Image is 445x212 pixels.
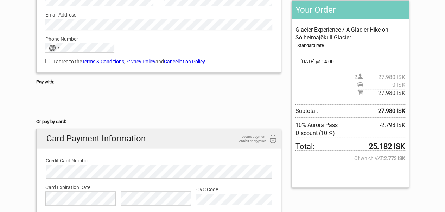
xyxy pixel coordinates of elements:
[36,118,281,126] h5: Or pay by card:
[46,43,63,52] button: Selected country
[357,81,405,89] span: Pickup price
[384,154,405,162] strong: 2.773 ISK
[295,121,361,137] span: 10% Aurora Pass Discount (10 %)
[10,12,80,18] p: We're away right now. Please check back later!
[81,11,89,19] button: Open LiveChat chat widget
[295,104,405,118] span: Subtotal
[45,35,272,43] label: Phone Number
[82,59,124,64] a: Terms & Conditions
[357,89,405,97] span: Subtotal
[269,135,277,144] i: 256bit encryption
[380,121,405,137] span: -2.798 ISK
[45,58,272,65] label: I agree to the , and
[196,186,272,193] label: CVC Code
[125,59,155,64] a: Privacy Policy
[164,59,205,64] a: Cancellation Policy
[363,89,405,97] span: 27.980 ISK
[292,1,408,19] h2: Your Order
[378,107,405,115] strong: 27.980 ISK
[45,184,272,191] label: Card Expiration Date
[36,95,100,109] iframe: Cadre de bouton sécurisé pour le paiement
[363,81,405,89] span: 0 ISK
[46,157,272,165] label: Credit Card Number
[36,78,281,86] h5: Pay with:
[295,26,388,41] span: Glacier Experience / A Glacier Hike on Sólheimajökull Glacier
[45,11,272,19] label: Email Address
[295,143,405,151] span: Total to be paid
[297,42,405,50] div: Standard rate
[37,129,281,148] h2: Card Payment Information
[369,143,405,150] strong: 25.182 ISK
[363,73,405,81] span: 27.980 ISK
[295,154,405,162] span: Of which VAT:
[231,135,266,143] span: secure payment 256bit encryption
[354,73,405,81] span: 2 person(s)
[295,58,405,65] span: [DATE] @ 14:00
